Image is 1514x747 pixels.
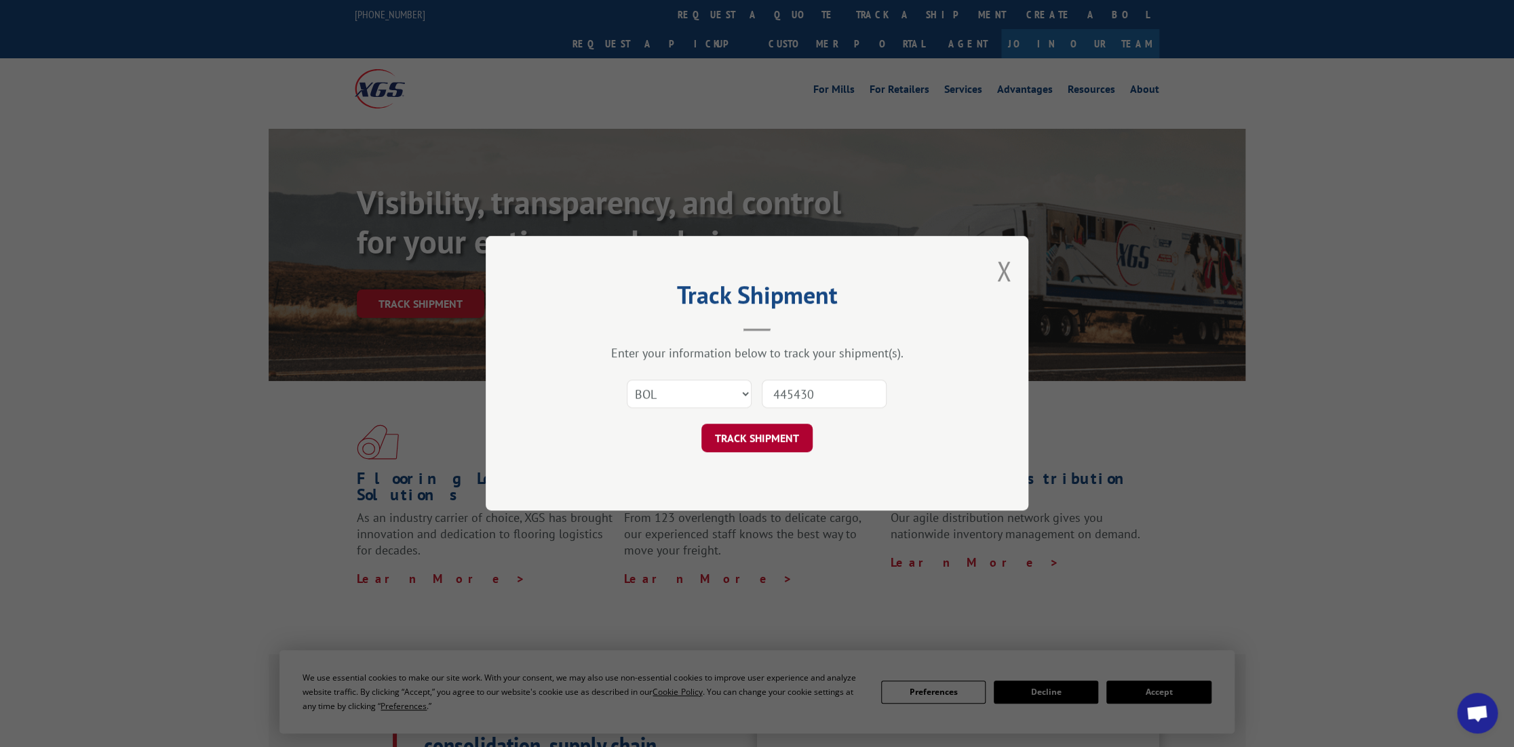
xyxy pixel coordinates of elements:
[1457,693,1498,733] div: Open chat
[554,346,960,361] div: Enter your information below to track your shipment(s).
[701,424,813,453] button: TRACK SHIPMENT
[996,253,1011,289] button: Close modal
[762,380,887,409] input: Number(s)
[554,285,960,311] h2: Track Shipment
